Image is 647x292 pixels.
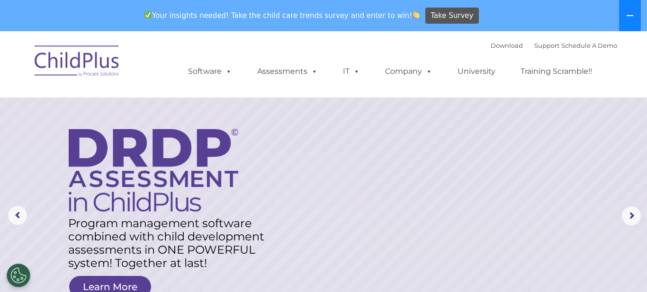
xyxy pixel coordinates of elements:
a: Software [179,62,242,81]
span: Take Survey [431,8,473,24]
a: Support [534,42,559,49]
span: Phone number [132,101,172,108]
font: | [491,42,617,49]
a: Schedule A Demo [561,42,617,49]
span: Your insights needed! Take the child care trends survey and enter to win! [140,6,424,25]
a: Training Scramble!! [511,62,602,81]
a: Assessments [248,62,327,81]
img: DRDP Assessment in ChildPlus [69,129,238,212]
rs-layer: Program management software combined with child development assessments in ONE POWERFUL system! T... [68,217,275,270]
img: ✅ [144,11,152,18]
img: ChildPlus by Procare Solutions [30,39,125,86]
a: IT [333,62,369,81]
img: 👏 [413,11,420,18]
a: University [448,62,505,81]
button: Cookies Settings [7,264,30,287]
a: Take Survey [425,8,479,24]
a: Download [491,42,523,49]
span: Last name [132,62,161,70]
a: Company [376,62,442,81]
